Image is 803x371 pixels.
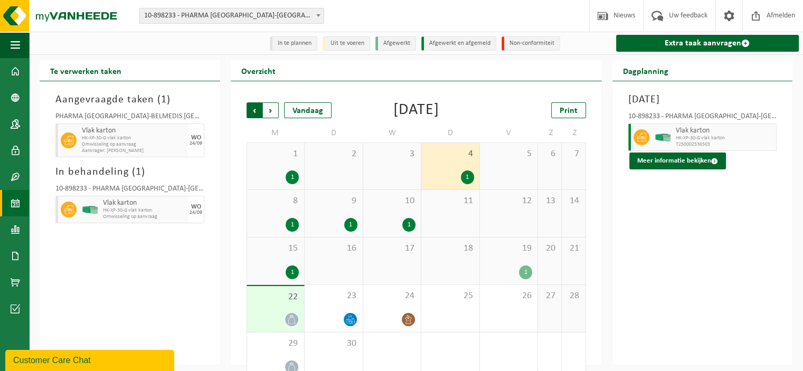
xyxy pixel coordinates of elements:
[323,36,370,51] li: Uit te voeren
[421,36,496,51] li: Afgewerkt en afgemeld
[103,199,186,207] span: Vlak karton
[103,214,186,220] span: Omwisseling op aanvraag
[363,123,422,142] td: W
[247,123,305,142] td: M
[628,113,777,123] div: 10-898233 - PHARMA [GEOGRAPHIC_DATA]-[GEOGRAPHIC_DATA] [GEOGRAPHIC_DATA] - [GEOGRAPHIC_DATA]
[344,218,357,232] div: 1
[629,153,726,169] button: Meer informatie bekijken
[485,148,533,160] span: 5
[427,148,474,160] span: 4
[616,35,799,52] a: Extra taak aanvragen
[310,195,357,207] span: 9
[543,243,556,254] span: 20
[628,92,777,108] h3: [DATE]
[676,135,774,141] span: HK-XP-30-G vlak karton
[310,243,357,254] span: 16
[543,290,556,302] span: 27
[427,195,474,207] span: 11
[286,218,299,232] div: 1
[369,290,416,302] span: 24
[82,127,186,135] span: Vlak karton
[612,60,679,81] h2: Dagplanning
[402,218,415,232] div: 1
[567,243,580,254] span: 21
[55,164,204,180] h3: In behandeling ( )
[310,148,357,160] span: 2
[567,195,580,207] span: 14
[485,290,533,302] span: 26
[190,141,202,146] div: 24/09
[421,123,480,142] td: D
[55,185,204,196] div: 10-898233 - PHARMA [GEOGRAPHIC_DATA]-[GEOGRAPHIC_DATA] [GEOGRAPHIC_DATA] - [GEOGRAPHIC_DATA]
[82,148,186,154] span: Aanvrager: [PERSON_NAME]
[551,102,586,118] a: Print
[369,148,416,160] span: 3
[427,290,474,302] span: 25
[543,148,556,160] span: 6
[55,92,204,108] h3: Aangevraagde taken ( )
[676,141,774,148] span: T250002536503
[310,290,357,302] span: 23
[567,290,580,302] span: 28
[252,195,299,207] span: 8
[305,123,363,142] td: D
[375,36,416,51] li: Afgewerkt
[252,338,299,349] span: 29
[82,206,98,214] img: HK-XP-30-GN-00
[562,123,585,142] td: Z
[560,107,578,115] span: Print
[480,123,539,142] td: V
[284,102,332,118] div: Vandaag
[485,195,533,207] span: 12
[161,94,167,105] span: 1
[82,141,186,148] span: Omwisseling op aanvraag
[676,127,774,135] span: Vlak karton
[538,123,562,142] td: Z
[190,210,202,215] div: 24/09
[247,102,262,118] span: Vorige
[136,167,141,177] span: 1
[519,265,532,279] div: 1
[393,102,439,118] div: [DATE]
[263,102,279,118] span: Volgende
[310,338,357,349] span: 30
[543,195,556,207] span: 13
[270,36,317,51] li: In te plannen
[82,135,186,141] span: HK-XP-30-G vlak karton
[369,195,416,207] span: 10
[139,8,324,24] span: 10-898233 - PHARMA BELGIUM-BELMEDIS GRIMBERGEN - GRIMBERGEN
[286,265,299,279] div: 1
[191,204,201,210] div: WO
[567,148,580,160] span: 7
[231,60,286,81] h2: Overzicht
[55,113,204,123] div: PHARMA [GEOGRAPHIC_DATA]-BELMEDIS [GEOGRAPHIC_DATA]
[252,243,299,254] span: 15
[369,243,416,254] span: 17
[485,243,533,254] span: 19
[103,207,186,214] span: HK-XP-30-G vlak karton
[140,8,324,23] span: 10-898233 - PHARMA BELGIUM-BELMEDIS GRIMBERGEN - GRIMBERGEN
[40,60,132,81] h2: Te verwerken taken
[5,348,176,371] iframe: chat widget
[461,170,474,184] div: 1
[655,134,670,141] img: HK-XP-30-GN-00
[252,291,299,303] span: 22
[502,36,560,51] li: Non-conformiteit
[427,243,474,254] span: 18
[286,170,299,184] div: 1
[191,135,201,141] div: WO
[252,148,299,160] span: 1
